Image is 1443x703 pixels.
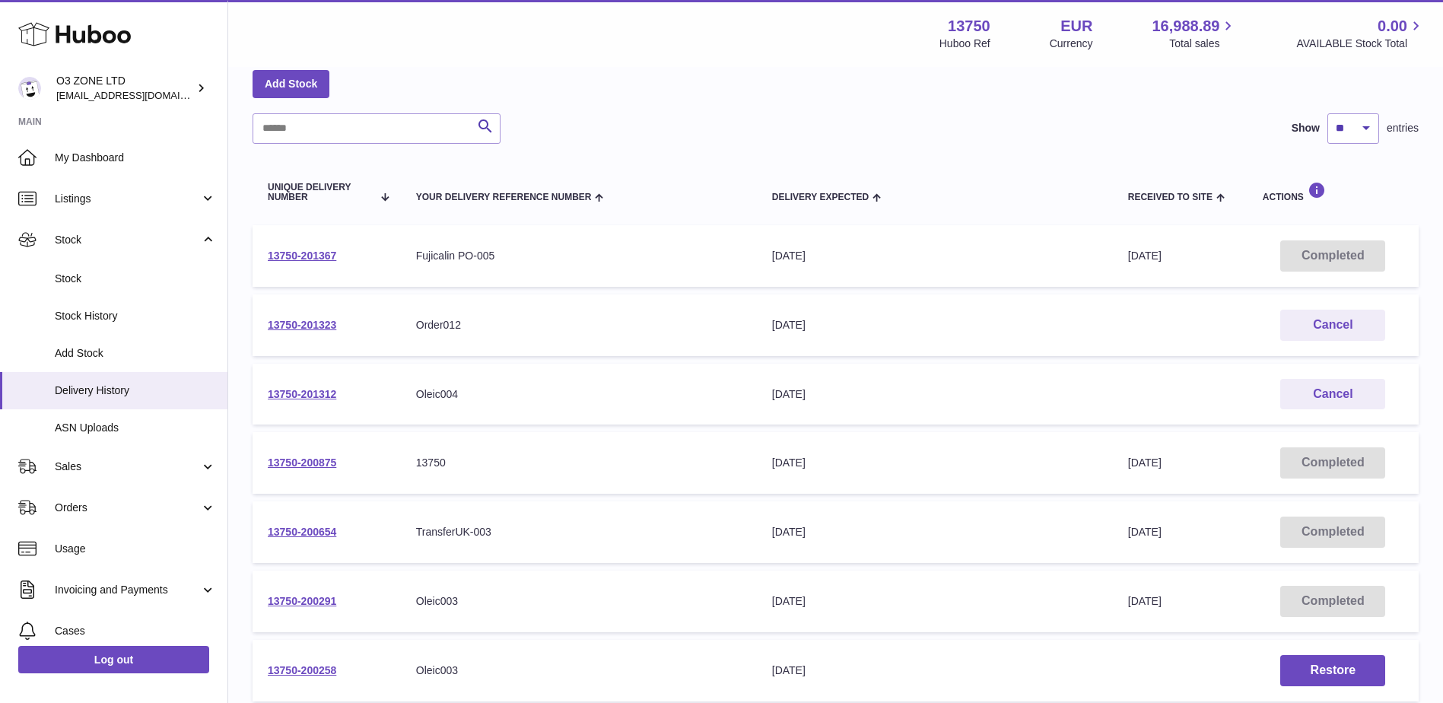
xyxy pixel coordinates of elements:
[1128,595,1162,607] span: [DATE]
[268,388,336,400] a: 13750-201312
[18,646,209,673] a: Log out
[1263,182,1403,202] div: Actions
[1296,37,1425,51] span: AVAILABLE Stock Total
[55,383,216,398] span: Delivery History
[1060,16,1092,37] strong: EUR
[416,387,742,402] div: Oleic004
[56,74,193,103] div: O3 ZONE LTD
[18,77,41,100] img: hello@o3zoneltd.co.uk
[268,319,336,331] a: 13750-201323
[948,16,990,37] strong: 13750
[55,151,216,165] span: My Dashboard
[416,663,742,678] div: Oleic003
[1128,526,1162,538] span: [DATE]
[56,89,224,101] span: [EMAIL_ADDRESS][DOMAIN_NAME]
[55,583,200,597] span: Invoicing and Payments
[55,501,200,515] span: Orders
[1292,121,1320,135] label: Show
[55,192,200,206] span: Listings
[772,249,1098,263] div: [DATE]
[772,387,1098,402] div: [DATE]
[55,233,200,247] span: Stock
[55,460,200,474] span: Sales
[55,309,216,323] span: Stock History
[1128,456,1162,469] span: [DATE]
[772,663,1098,678] div: [DATE]
[416,318,742,332] div: Order012
[1387,121,1419,135] span: entries
[268,456,336,469] a: 13750-200875
[1169,37,1237,51] span: Total sales
[416,456,742,470] div: 13750
[772,318,1098,332] div: [DATE]
[772,192,869,202] span: Delivery Expected
[416,192,592,202] span: Your Delivery Reference Number
[1296,16,1425,51] a: 0.00 AVAILABLE Stock Total
[1280,655,1385,686] button: Restore
[1152,16,1219,37] span: 16,988.89
[55,421,216,435] span: ASN Uploads
[1128,250,1162,262] span: [DATE]
[55,542,216,556] span: Usage
[268,595,336,607] a: 13750-200291
[1378,16,1407,37] span: 0.00
[416,594,742,609] div: Oleic003
[1280,310,1385,341] button: Cancel
[1152,16,1237,51] a: 16,988.89 Total sales
[253,70,329,97] a: Add Stock
[1128,192,1213,202] span: Received to Site
[268,183,372,202] span: Unique Delivery Number
[416,525,742,539] div: TransferUK-003
[268,250,336,262] a: 13750-201367
[772,525,1098,539] div: [DATE]
[1050,37,1093,51] div: Currency
[268,526,336,538] a: 13750-200654
[55,624,216,638] span: Cases
[55,272,216,286] span: Stock
[268,664,336,676] a: 13750-200258
[55,346,216,361] span: Add Stock
[939,37,990,51] div: Huboo Ref
[772,456,1098,470] div: [DATE]
[416,249,742,263] div: Fujicalin PO-005
[772,594,1098,609] div: [DATE]
[1280,379,1385,410] button: Cancel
